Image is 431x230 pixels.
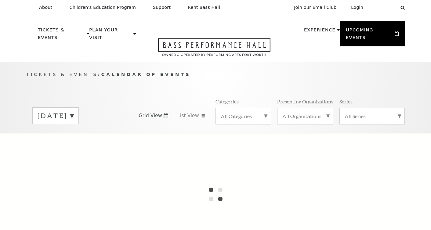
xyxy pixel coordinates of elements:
label: [DATE] [38,111,74,120]
p: Plan Your Visit [89,26,132,45]
p: / [26,71,405,78]
span: Grid View [139,112,162,119]
span: List View [177,112,199,119]
select: Select: [373,5,395,10]
p: Rent Bass Hall [188,5,220,10]
label: All Organizations [282,113,328,119]
p: Upcoming Events [346,26,393,45]
p: Presenting Organizations [277,98,333,105]
p: About [39,5,52,10]
p: Tickets & Events [38,26,85,45]
p: Support [153,5,171,10]
p: Series [339,98,353,105]
span: Calendar of Events [101,72,191,77]
p: Categories [215,98,239,105]
p: Experience [304,26,335,37]
span: Tickets & Events [26,72,98,77]
label: All Categories [221,113,266,119]
p: Children's Education Program [69,5,136,10]
label: All Series [345,113,400,119]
